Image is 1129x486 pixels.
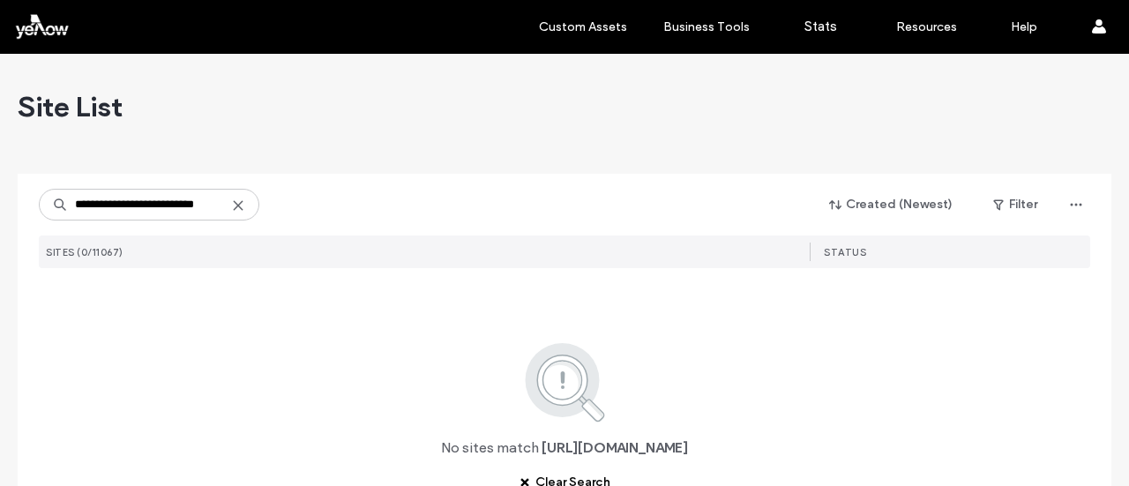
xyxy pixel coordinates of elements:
[46,246,123,258] span: SITES (0/11067)
[1011,19,1037,34] label: Help
[976,191,1055,219] button: Filter
[804,19,837,34] label: Stats
[824,246,866,258] span: STATUS
[542,438,688,458] span: [URL][DOMAIN_NAME]
[814,191,968,219] button: Created (Newest)
[501,340,629,424] img: search.svg
[539,19,627,34] label: Custom Assets
[663,19,750,34] label: Business Tools
[441,438,539,458] span: No sites match
[18,89,123,124] span: Site List
[896,19,957,34] label: Resources
[453,19,483,34] label: Sites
